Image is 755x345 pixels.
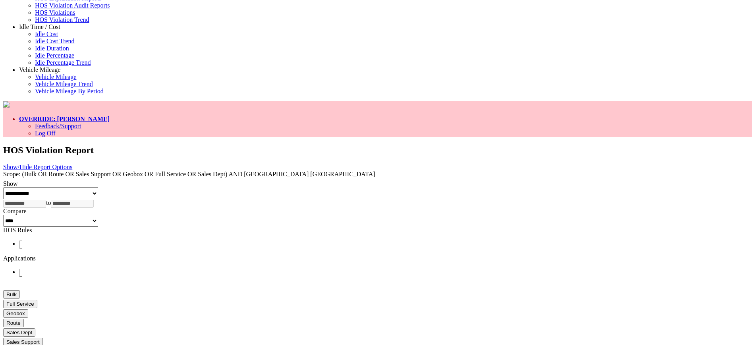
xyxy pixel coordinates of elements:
a: Vehicle Mileage [35,73,76,80]
button: Sales Dept [3,328,35,337]
a: Feedback/Support [35,123,81,129]
a: Idle Cost Trend [35,38,75,44]
span: to [46,199,51,206]
a: Idle Percentage Trend [35,59,91,66]
img: pepsilogo.png [3,101,10,108]
a: Idle Time / Cost [19,23,60,30]
h2: HOS Violation Report [3,145,752,156]
a: HOS Violation Audit Reports [35,2,110,9]
label: Applications [3,255,36,262]
button: Full Service [3,300,37,308]
label: Compare [3,208,27,214]
button: Bulk [3,290,20,299]
a: Log Off [35,130,56,137]
a: Vehicle Mileage By Period [35,88,104,94]
a: Idle Percentage [35,52,74,59]
a: HOS Violation Trend [35,16,89,23]
span: Scope: (Bulk OR Route OR Sales Support OR Geobox OR Full Service OR Sales Dept) AND [GEOGRAPHIC_D... [3,171,375,177]
a: Idle Cost [35,31,58,37]
label: Show [3,180,17,187]
a: Show/Hide Report Options [3,164,72,170]
a: Idle Duration [35,45,69,52]
button: Route [3,319,24,327]
a: Vehicle Mileage [19,66,60,73]
a: OVERRIDE: [PERSON_NAME] [19,116,110,122]
button: Geobox [3,309,28,318]
label: HOS Rules [3,227,32,233]
a: Vehicle Mileage Trend [35,81,93,87]
a: HOS Violations [35,9,75,16]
